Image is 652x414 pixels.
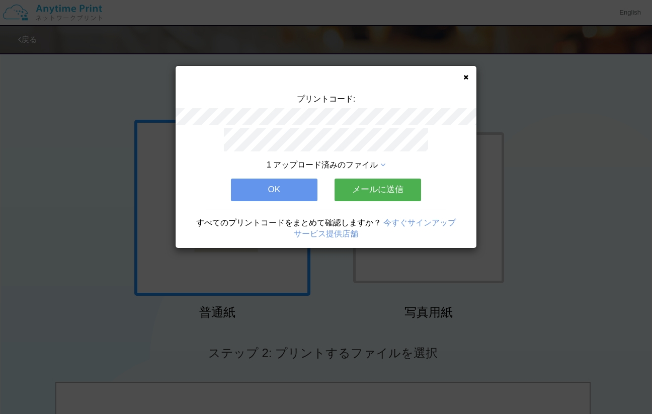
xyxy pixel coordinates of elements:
a: 今すぐサインアップ [383,218,456,227]
a: サービス提供店舗 [294,229,358,238]
span: すべてのプリントコードをまとめて確認しますか？ [196,218,381,227]
button: メールに送信 [335,179,421,201]
button: OK [231,179,317,201]
span: プリントコード: [297,95,355,103]
span: 1 アップロード済みのファイル [267,160,378,169]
